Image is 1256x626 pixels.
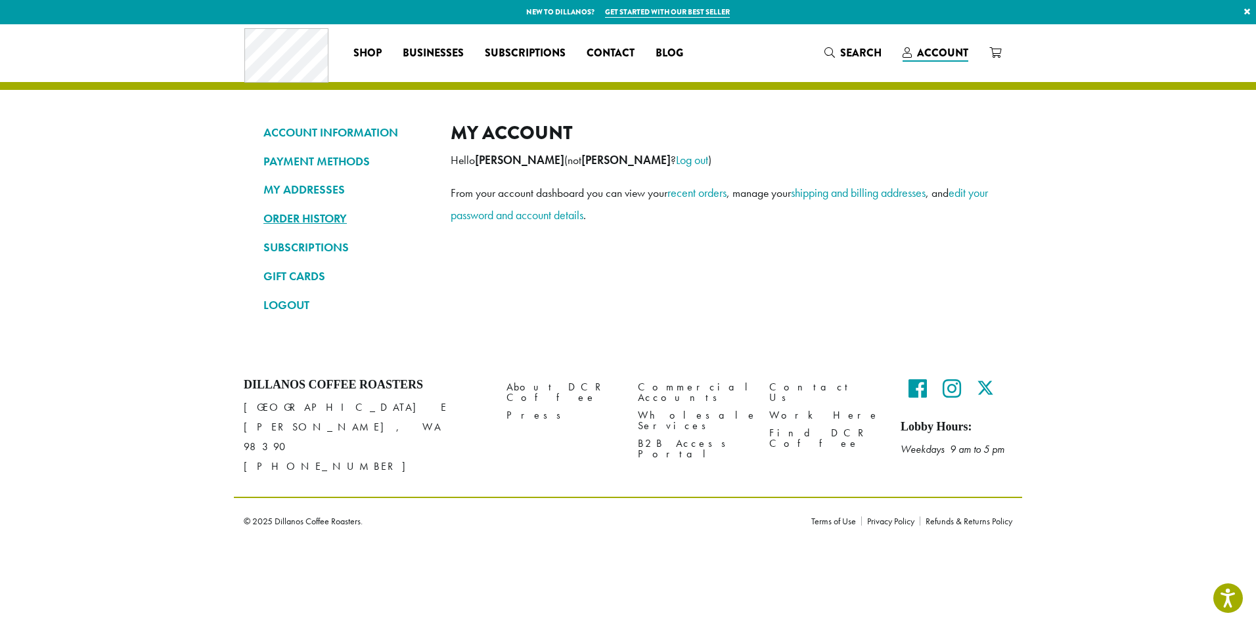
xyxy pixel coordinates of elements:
a: shipping and billing addresses [791,185,926,200]
a: B2B Access Portal [638,435,750,463]
a: Find DCR Coffee [769,425,881,453]
a: Privacy Policy [861,516,920,526]
em: Weekdays 9 am to 5 pm [901,442,1004,456]
span: Contact [587,45,635,62]
a: ACCOUNT INFORMATION [263,121,431,144]
a: Search [814,42,892,64]
a: Log out [676,152,708,167]
a: Commercial Accounts [638,378,750,406]
a: GIFT CARDS [263,265,431,287]
a: Shop [343,43,392,64]
a: recent orders [667,185,727,200]
a: PAYMENT METHODS [263,150,431,173]
h4: Dillanos Coffee Roasters [244,378,487,392]
span: Account [917,45,968,60]
a: Terms of Use [811,516,861,526]
h5: Lobby Hours: [901,420,1012,434]
p: Hello (not ? ) [451,149,993,171]
span: Blog [656,45,683,62]
h2: My account [451,121,993,144]
nav: Account pages [263,121,431,327]
span: Subscriptions [485,45,566,62]
span: Shop [353,45,382,62]
p: [GEOGRAPHIC_DATA] E [PERSON_NAME], WA 98390 [PHONE_NUMBER] [244,398,487,476]
a: Get started with our best seller [605,7,730,18]
strong: [PERSON_NAME] [581,153,671,167]
p: From your account dashboard you can view your , manage your , and . [451,182,993,226]
a: MY ADDRESSES [263,178,431,201]
strong: [PERSON_NAME] [475,153,564,167]
a: SUBSCRIPTIONS [263,236,431,259]
a: Refunds & Returns Policy [920,516,1012,526]
p: © 2025 Dillanos Coffee Roasters. [244,516,792,526]
a: Press [506,407,618,425]
a: LOGOUT [263,294,431,316]
a: Contact Us [769,378,881,406]
a: Work Here [769,407,881,425]
a: ORDER HISTORY [263,207,431,230]
a: About DCR Coffee [506,378,618,406]
span: Businesses [403,45,464,62]
a: Wholesale Services [638,407,750,435]
span: Search [840,45,882,60]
